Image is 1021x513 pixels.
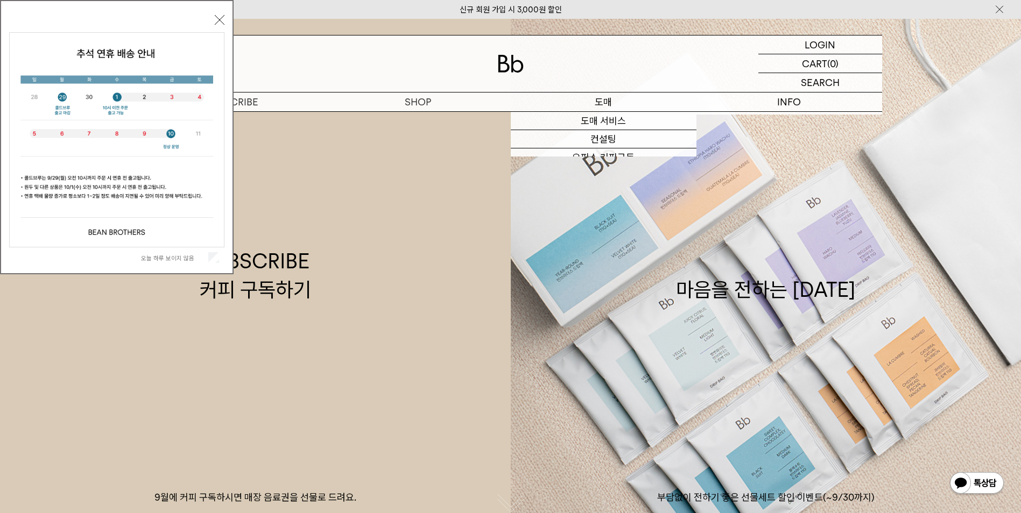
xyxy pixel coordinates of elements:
a: CART (0) [758,54,882,73]
div: SUBSCRIBE 커피 구독하기 [200,247,311,304]
a: 신규 회원 가입 시 3,000원 할인 [460,5,562,15]
button: 닫기 [215,15,224,25]
img: 카카오톡 채널 1:1 채팅 버튼 [949,471,1005,497]
a: SHOP [325,92,511,111]
p: LOGIN [805,35,835,54]
p: (0) [827,54,839,73]
a: LOGIN [758,35,882,54]
div: 마음을 전하는 [DATE] [676,247,856,304]
img: 5e4d662c6b1424087153c0055ceb1a13_140731.jpg [10,33,224,247]
a: 브랜드 [696,112,882,130]
p: 도매 [511,92,696,111]
p: INFO [696,92,882,111]
a: 도매 서비스 [511,112,696,130]
a: 컨설팅 [511,130,696,148]
a: 오피스 커피구독 [511,148,696,167]
label: 오늘 하루 보이지 않음 [141,254,206,262]
p: CART [802,54,827,73]
p: SEARCH [801,73,840,92]
img: 로고 [498,55,524,73]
